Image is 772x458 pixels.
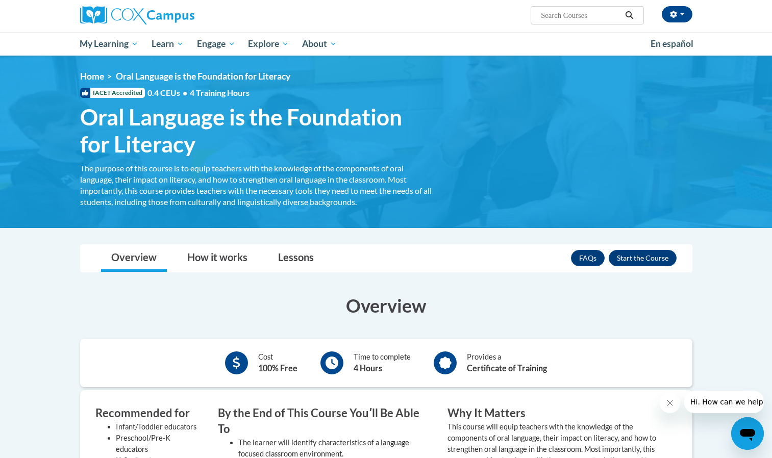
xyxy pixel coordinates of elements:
[177,245,258,272] a: How it works
[660,393,680,413] iframe: Close message
[73,32,145,56] a: My Learning
[731,417,764,450] iframe: Button to launch messaging window
[6,7,83,15] span: Hi. How can we help?
[302,38,337,50] span: About
[190,32,242,56] a: Engage
[295,32,343,56] a: About
[684,391,764,413] iframe: Message from company
[354,363,382,373] b: 4 Hours
[152,38,184,50] span: Learn
[467,351,547,374] div: Provides a
[80,88,145,98] span: IACET Accredited
[80,71,104,82] a: Home
[197,38,235,50] span: Engage
[540,9,621,21] input: Search Courses
[116,71,290,82] span: Oral Language is the Foundation for Literacy
[80,163,432,208] div: The purpose of this course is to equip teachers with the knowledge of the components of oral lang...
[116,421,203,432] li: Infant/Toddler educators
[80,38,138,50] span: My Learning
[354,351,411,374] div: Time to complete
[258,351,297,374] div: Cost
[80,104,432,158] span: Oral Language is the Foundation for Literacy
[80,6,194,24] img: Cox Campus
[80,6,274,24] a: Cox Campus
[80,293,692,318] h3: Overview
[258,363,297,373] b: 100% Free
[183,88,187,97] span: •
[268,245,324,272] a: Lessons
[447,405,662,421] h3: Why It Matters
[145,32,190,56] a: Learn
[95,405,203,421] h3: Recommended for
[116,432,203,455] li: Preschool/Pre-K educators
[644,33,700,55] a: En español
[621,9,637,21] button: Search
[662,6,692,22] button: Account Settings
[147,87,250,98] span: 0.4 CEUs
[609,250,677,266] button: Enroll
[218,405,432,437] h3: By the End of This Course Youʹll Be Able To
[248,38,289,50] span: Explore
[101,245,167,272] a: Overview
[467,363,547,373] b: Certificate of Training
[190,88,250,97] span: 4 Training Hours
[65,32,708,56] div: Main menu
[241,32,295,56] a: Explore
[651,38,693,49] span: En español
[571,250,605,266] a: FAQs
